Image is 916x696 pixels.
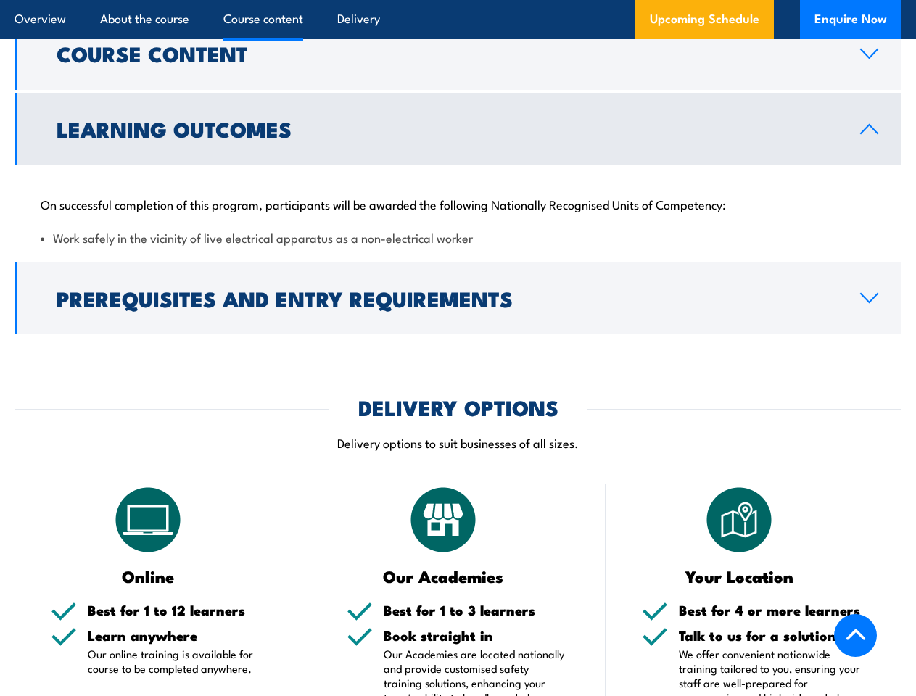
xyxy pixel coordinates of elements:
[679,603,865,617] h5: Best for 4 or more learners
[57,119,837,138] h2: Learning Outcomes
[384,629,570,642] h5: Book straight in
[41,229,875,246] li: Work safely in the vicinity of live electrical apparatus as a non-electrical worker
[384,603,570,617] h5: Best for 1 to 3 learners
[15,17,901,90] a: Course Content
[88,629,274,642] h5: Learn anywhere
[57,289,837,307] h2: Prerequisites and Entry Requirements
[358,397,558,416] h2: DELIVERY OPTIONS
[15,262,901,334] a: Prerequisites and Entry Requirements
[347,568,541,584] h3: Our Academies
[88,603,274,617] h5: Best for 1 to 12 learners
[57,43,837,62] h2: Course Content
[41,196,875,211] p: On successful completion of this program, participants will be awarded the following Nationally R...
[15,93,901,165] a: Learning Outcomes
[88,647,274,676] p: Our online training is available for course to be completed anywhere.
[51,568,245,584] h3: Online
[679,629,865,642] h5: Talk to us for a solution
[15,434,901,451] p: Delivery options to suit businesses of all sizes.
[642,568,836,584] h3: Your Location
